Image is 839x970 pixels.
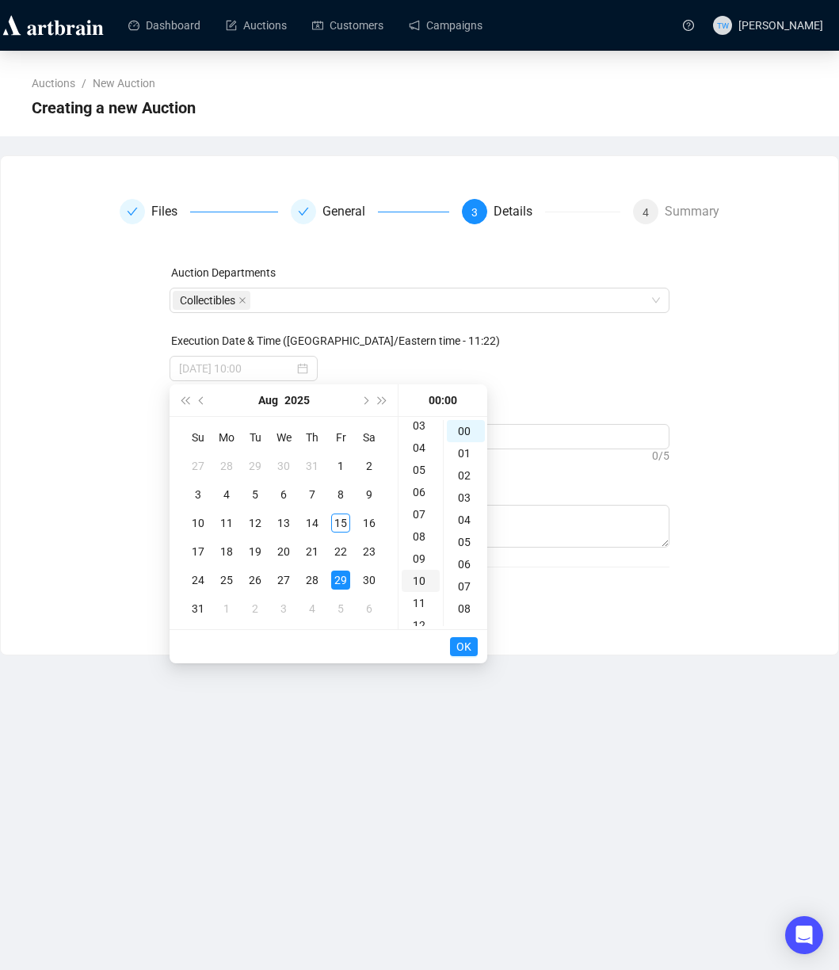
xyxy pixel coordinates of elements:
[717,18,729,31] span: TW
[331,514,350,533] div: 15
[331,571,350,590] div: 29
[356,384,373,416] button: Next month (PageDown)
[173,291,250,310] span: Collectibles
[402,525,440,548] div: 08
[326,594,355,623] td: 2025-09-05
[326,423,355,452] th: Fr
[246,485,265,504] div: 5
[374,384,391,416] button: Next year (Control + right)
[269,594,298,623] td: 2025-09-03
[402,570,440,592] div: 10
[151,199,190,224] div: Files
[462,199,620,224] div: 3Details
[176,384,193,416] button: Last year (Control + left)
[241,509,269,537] td: 2025-08-12
[298,509,326,537] td: 2025-08-14
[303,514,322,533] div: 14
[246,514,265,533] div: 12
[179,360,294,377] input: Select date
[212,509,241,537] td: 2025-08-11
[274,571,293,590] div: 27
[269,452,298,480] td: 2025-07-30
[360,485,379,504] div: 9
[120,199,278,224] div: Files
[128,5,200,46] a: Dashboard
[226,5,287,46] a: Auctions
[274,485,293,504] div: 6
[171,266,276,279] label: Auction Departments
[360,571,379,590] div: 30
[402,592,440,614] div: 11
[180,292,235,309] span: Collectibles
[284,384,310,416] button: Choose a year
[326,480,355,509] td: 2025-08-08
[303,542,322,561] div: 21
[633,199,719,224] div: 4Summary
[184,452,212,480] td: 2025-07-27
[184,537,212,566] td: 2025-08-17
[326,509,355,537] td: 2025-08-15
[355,452,383,480] td: 2025-08-02
[212,566,241,594] td: 2025-08-25
[447,553,485,575] div: 06
[127,206,138,217] span: check
[212,480,241,509] td: 2025-08-04
[322,199,378,224] div: General
[785,916,823,954] div: Open Intercom Messenger
[303,485,322,504] div: 7
[189,571,208,590] div: 24
[241,480,269,509] td: 2025-08-05
[189,456,208,475] div: 27
[238,296,246,304] span: close
[298,452,326,480] td: 2025-07-31
[258,384,278,416] button: Choose a month
[447,531,485,553] div: 05
[331,599,350,618] div: 5
[184,566,212,594] td: 2025-08-24
[447,620,485,642] div: 09
[212,423,241,452] th: Mo
[298,537,326,566] td: 2025-08-21
[683,20,694,31] span: question-circle
[274,456,293,475] div: 30
[456,632,471,662] span: OK
[298,480,326,509] td: 2025-08-07
[402,503,440,525] div: 07
[360,599,379,618] div: 6
[217,485,236,504] div: 4
[326,566,355,594] td: 2025-08-29
[298,206,309,217] span: check
[355,594,383,623] td: 2025-09-06
[217,599,236,618] div: 1
[665,199,719,224] div: Summary
[402,414,440,437] div: 03
[189,514,208,533] div: 10
[212,537,241,566] td: 2025-08-18
[189,599,208,618] div: 31
[217,514,236,533] div: 11
[90,74,158,92] a: New Auction
[447,509,485,531] div: 04
[171,334,500,347] label: Execution Date & Time (US/Eastern time - 11:22)
[331,485,350,504] div: 8
[241,594,269,623] td: 2025-09-02
[326,537,355,566] td: 2025-08-22
[447,598,485,620] div: 08
[402,437,440,459] div: 04
[738,19,823,32] span: [PERSON_NAME]
[447,420,485,442] div: 00
[402,548,440,570] div: 09
[269,509,298,537] td: 2025-08-13
[494,199,545,224] div: Details
[331,456,350,475] div: 1
[269,423,298,452] th: We
[82,74,86,92] li: /
[355,509,383,537] td: 2025-08-16
[189,542,208,561] div: 17
[447,442,485,464] div: 01
[212,594,241,623] td: 2025-09-01
[274,599,293,618] div: 3
[360,542,379,561] div: 23
[450,637,478,656] button: OK
[241,566,269,594] td: 2025-08-26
